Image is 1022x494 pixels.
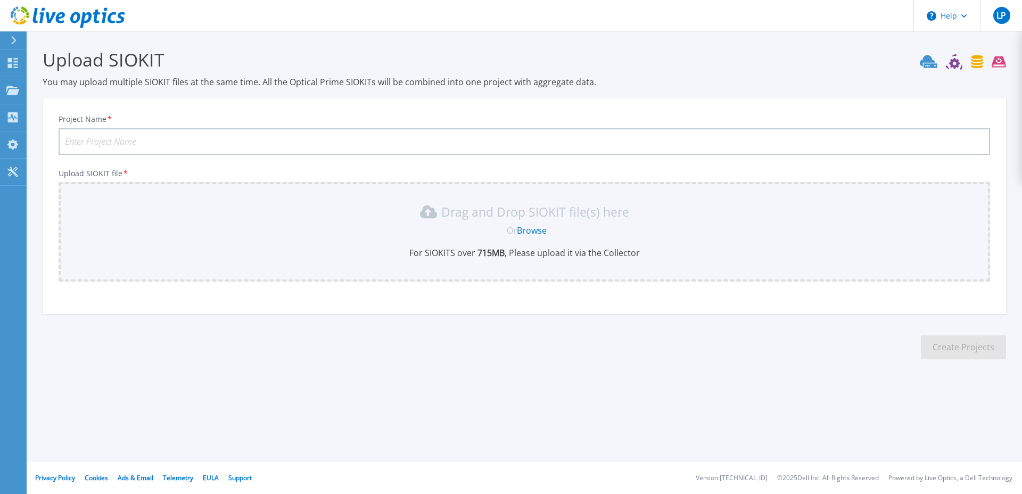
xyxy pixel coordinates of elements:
[696,475,768,482] li: Version: [TECHNICAL_ID]
[475,247,505,259] b: 715 MB
[59,116,113,123] label: Project Name
[35,473,75,482] a: Privacy Policy
[777,475,879,482] li: © 2025 Dell Inc. All Rights Reserved
[118,473,153,482] a: Ads & Email
[59,169,990,178] p: Upload SIOKIT file
[59,128,990,155] input: Enter Project Name
[43,76,1006,88] p: You may upload multiple SIOKIT files at the same time. All the Optical Prime SIOKITs will be comb...
[85,473,108,482] a: Cookies
[441,207,629,217] p: Drag and Drop SIOKIT file(s) here
[228,473,252,482] a: Support
[921,335,1006,359] button: Create Projects
[65,203,984,259] div: Drag and Drop SIOKIT file(s) here OrBrowseFor SIOKITS over 715MB, Please upload it via the Collector
[43,47,1006,72] h3: Upload SIOKIT
[996,11,1006,20] span: LP
[507,225,517,236] span: Or
[888,475,1012,482] li: Powered by Live Optics, a Dell Technology
[203,473,219,482] a: EULA
[517,225,547,236] a: Browse
[65,247,984,259] p: For SIOKITS over , Please upload it via the Collector
[163,473,193,482] a: Telemetry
